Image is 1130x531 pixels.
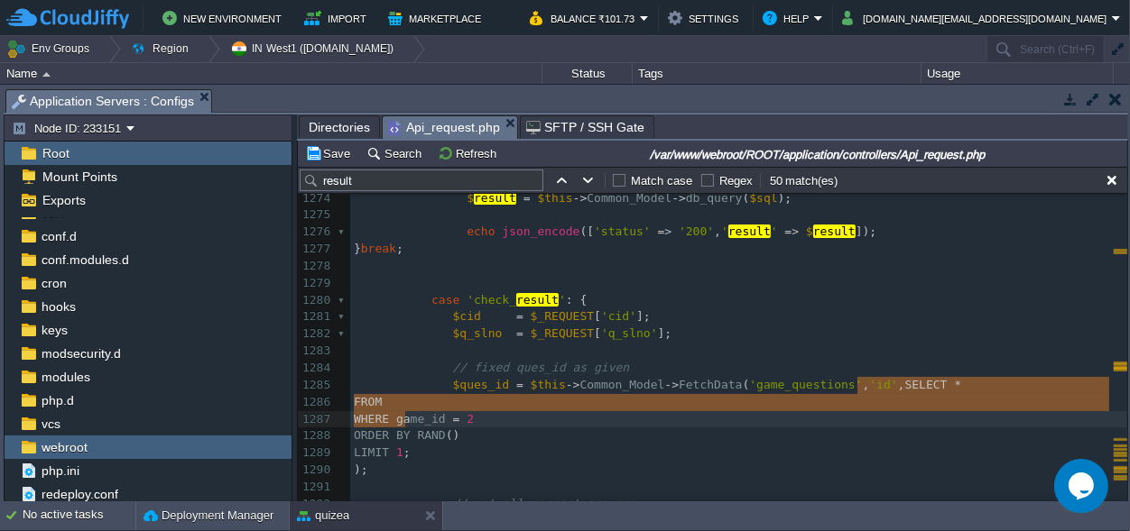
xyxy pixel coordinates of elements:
span: case [431,293,459,307]
span: db_query [686,191,743,205]
a: hooks [38,298,79,315]
span: 'check_ [467,293,516,307]
span: result [728,224,771,238]
span: , [714,224,721,238]
span: ; [403,445,411,459]
span: , [898,378,905,391]
span: Common_Model [587,191,672,205]
span: // get all correct answers [453,497,637,510]
button: Search [366,145,427,161]
span: webroot [38,439,90,455]
span: : { [566,293,587,307]
div: 1283 [298,343,334,360]
span: => [784,224,799,238]
div: 1278 [298,258,334,275]
span: ' [721,224,728,238]
span: $cid [453,309,481,323]
span: LIMIT [354,445,389,459]
span: WHERE [354,412,389,426]
div: 1280 [298,292,334,309]
label: Match case [631,174,692,188]
span: SFTP / SSH Gate [526,116,644,138]
div: Usage [922,63,1113,84]
div: 1286 [298,394,334,411]
span: [ [594,309,601,323]
span: } [354,242,361,255]
span: -> [672,191,686,205]
div: No active tasks [23,501,135,530]
span: ' [771,224,778,238]
a: php.d [38,392,77,408]
span: '200' [679,224,714,238]
span: 'game_questions' [749,378,862,391]
button: Help [763,7,814,29]
span: $sql [749,191,777,205]
div: 1289 [298,444,334,462]
span: Directories [309,116,370,138]
span: RAND [417,428,445,442]
span: me_id [411,412,446,426]
span: $_REQUEST [531,309,594,323]
span: = [453,412,460,426]
span: 'cid' [601,309,636,323]
button: Region [131,36,195,61]
a: vcs [38,416,63,432]
span: ); [354,462,368,476]
span: echo [467,224,495,238]
span: $q_slno [453,326,503,340]
a: Mount Points [39,169,120,185]
a: cron [38,275,69,291]
span: ( [743,191,750,205]
label: Regex [719,174,753,188]
span: 2 [467,412,474,426]
span: = [523,191,531,205]
img: AMDAwAAAACH5BAEAAAAALAAAAAABAAEAAAICRAEAOw== [42,72,51,77]
button: [DOMAIN_NAME][EMAIL_ADDRESS][DOMAIN_NAME] [842,7,1112,29]
div: 1290 [298,462,334,479]
span: redeploy.conf [38,486,121,502]
span: modsecurity.d [38,345,124,362]
a: php.ini [38,462,82,479]
span: FetchData [679,378,742,391]
span: result [516,293,559,307]
span: modules [38,369,93,385]
span: Common_Model [579,378,664,391]
a: Exports [39,192,88,208]
button: Deployment Manager [144,507,273,525]
button: Refresh [438,145,502,161]
span: SELECT [905,378,948,391]
button: Marketplace [388,7,486,29]
div: 1276 [298,224,334,241]
button: quizea [297,507,349,525]
span: = [516,309,523,323]
div: 1287 [298,411,334,428]
div: Tags [634,63,921,84]
span: $ques_id [453,378,510,391]
span: Root [39,145,72,161]
div: 1279 [298,275,334,292]
span: Api_request.php [388,116,500,139]
span: [ [594,326,601,340]
div: 1292 [298,496,334,513]
span: json_encode [502,224,579,238]
div: 1285 [298,377,334,394]
a: conf.d [38,228,79,244]
span: BY [396,428,411,442]
div: 1284 [298,360,334,377]
a: keys [38,322,70,338]
div: Status [543,63,632,84]
div: 1277 [298,241,334,258]
span: ; [396,242,403,255]
span: = [516,326,523,340]
button: Balance ₹101.73 [530,7,640,29]
img: CloudJiffy [6,7,129,30]
li: /var/www/webroot/ROOT/application/controllers/Api_request.php [382,115,518,138]
div: 1281 [298,308,334,325]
